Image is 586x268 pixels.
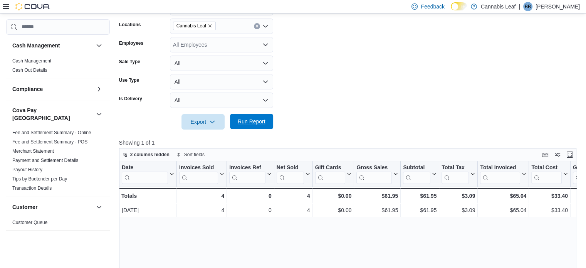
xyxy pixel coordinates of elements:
button: Invoices Sold [179,164,224,184]
div: Date [122,164,168,171]
div: 0 [229,191,271,201]
div: Cova Pay [GEOGRAPHIC_DATA] [6,128,110,196]
div: Cash Management [6,56,110,78]
a: Fee and Settlement Summary - POS [12,139,87,145]
div: Gift Card Sales [315,164,345,184]
a: Cash Out Details [12,67,47,73]
div: Invoices Sold [179,164,218,184]
div: Total Tax [442,164,469,184]
a: Merchant Statement [12,148,54,154]
p: Cannabis Leaf [481,2,515,11]
button: Display options [553,150,562,159]
input: Dark Mode [451,2,467,10]
button: Compliance [94,84,104,94]
div: Total Cost [531,164,561,171]
div: Customer [6,218,110,230]
span: Fee and Settlement Summary - Online [12,130,91,136]
a: Customer Queue [12,220,47,225]
div: Gross Sales [356,164,392,171]
button: Open list of options [262,23,269,29]
a: Transaction Details [12,185,52,191]
button: Gift Cards [315,164,351,184]
div: Gift Cards [315,164,345,171]
button: Run Report [230,114,273,129]
span: Feedback [421,3,444,10]
div: Total Invoiced [480,164,520,171]
div: Invoices Ref [229,164,265,184]
div: Subtotal [403,164,430,171]
button: Clear input [254,23,260,29]
div: $65.04 [480,206,526,215]
div: $61.95 [403,191,437,201]
button: Total Tax [442,164,475,184]
div: Total Tax [442,164,469,171]
div: Net Sold [276,164,304,184]
div: Gross Sales [356,164,392,184]
label: Use Type [119,77,139,83]
span: Customer Queue [12,219,47,226]
button: Keyboard shortcuts [541,150,550,159]
button: Open list of options [262,42,269,48]
div: $65.04 [480,191,526,201]
div: $3.09 [442,191,475,201]
button: Customer [94,202,104,212]
div: Net Sold [276,164,304,171]
span: Cannabis Leaf [173,22,216,30]
button: Gross Sales [356,164,398,184]
a: Fee and Settlement Summary - Online [12,130,91,135]
button: All [170,93,273,108]
button: Total Cost [531,164,568,184]
label: Locations [119,22,141,28]
a: Payout History [12,167,42,172]
label: Sale Type [119,59,140,65]
h3: Cash Management [12,42,60,49]
span: Sort fields [184,152,205,158]
button: Compliance [12,85,93,93]
p: [PERSON_NAME] [536,2,580,11]
span: Payout History [12,167,42,173]
div: $61.95 [403,206,437,215]
div: Date [122,164,168,184]
h3: Cova Pay [GEOGRAPHIC_DATA] [12,106,93,122]
span: Payment and Settlement Details [12,157,78,163]
div: 4 [179,191,224,201]
h3: Compliance [12,85,43,93]
span: Cash Management [12,58,51,64]
div: $33.40 [531,206,568,215]
span: Cannabis Leaf [176,22,206,30]
div: 4 [276,191,310,201]
div: $61.95 [356,206,398,215]
div: 4 [277,206,310,215]
span: 2 columns hidden [130,152,170,158]
div: Bobby Bassi [523,2,532,11]
div: $0.00 [315,191,351,201]
a: Tips by Budtender per Day [12,176,67,182]
div: Totals [121,191,174,201]
span: BB [525,2,531,11]
button: Cova Pay [GEOGRAPHIC_DATA] [94,110,104,119]
div: $3.09 [442,206,475,215]
div: Subtotal [403,164,430,184]
p: Showing 1 of 1 [119,139,581,147]
button: Total Invoiced [480,164,526,184]
button: 2 columns hidden [119,150,173,159]
div: Total Cost [531,164,561,184]
div: $61.95 [356,191,398,201]
button: All [170,74,273,89]
button: Enter fullscreen [565,150,574,159]
a: Payment and Settlement Details [12,158,78,163]
label: Employees [119,40,143,46]
button: Customer [12,203,93,211]
div: [DATE] [122,206,174,215]
button: Date [122,164,174,184]
h3: Customer [12,203,37,211]
span: Run Report [238,118,265,125]
button: Remove Cannabis Leaf from selection in this group [208,24,212,28]
p: | [519,2,520,11]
